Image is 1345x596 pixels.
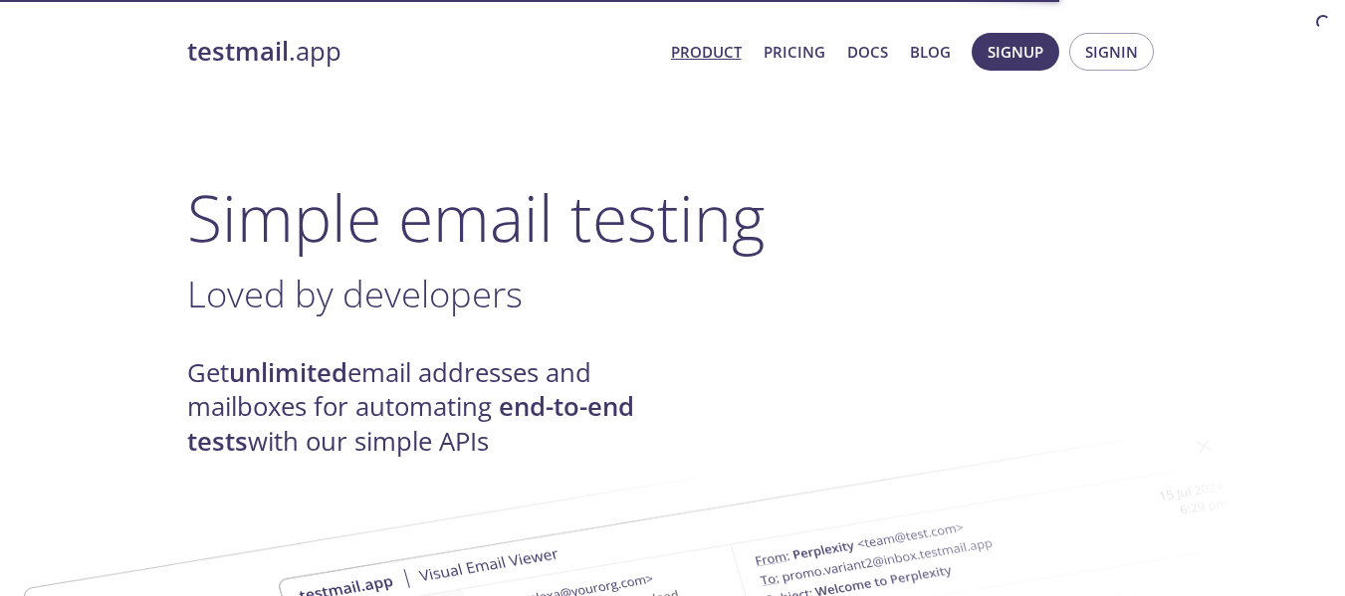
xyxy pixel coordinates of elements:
strong: testmail [187,34,289,69]
button: Signup [972,33,1059,71]
span: Signin [1085,39,1138,65]
strong: end-to-end tests [187,389,634,458]
a: Product [671,39,742,65]
h1: Simple email testing [187,179,1159,256]
span: Loved by developers [187,269,523,318]
a: Blog [910,39,951,65]
a: testmail.app [187,35,655,69]
h4: Get email addresses and mailboxes for automating with our simple APIs [187,356,673,459]
span: Signup [988,39,1043,65]
button: Signin [1069,33,1154,71]
a: Pricing [764,39,825,65]
strong: unlimited [229,355,347,390]
a: Docs [847,39,888,65]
